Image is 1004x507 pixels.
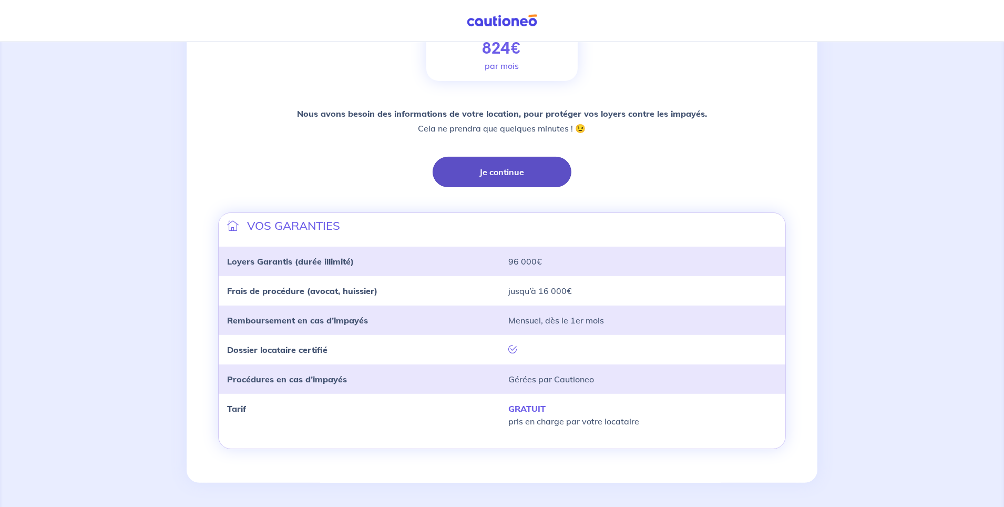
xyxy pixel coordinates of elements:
[227,403,246,414] strong: Tarif
[508,255,777,268] p: 96 000€
[247,217,340,234] p: VOS GARANTIES
[227,344,327,355] strong: Dossier locataire certifié
[508,403,546,414] strong: GRATUIT
[463,14,541,27] img: Cautioneo
[508,373,777,386] p: Gérées par Cautioneo
[508,402,777,428] p: pris en charge par votre locataire
[227,315,368,326] strong: Remboursement en cas d’impayés
[483,39,522,58] p: 824
[511,37,522,60] span: €
[508,314,777,327] p: Mensuel, dès le 1er mois
[508,285,777,297] p: jusqu’à 16 000€
[227,374,347,384] strong: Procédures en cas d’impayés
[297,108,707,119] strong: Nous avons besoin des informations de votre location, pour protéger vos loyers contre les impayés.
[227,256,354,267] strong: Loyers Garantis (durée illimité)
[433,157,571,187] button: Je continue
[297,106,707,136] p: Cela ne prendra que quelques minutes ! 😉
[485,59,519,72] p: par mois
[227,286,377,296] strong: Frais de procédure (avocat, huissier)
